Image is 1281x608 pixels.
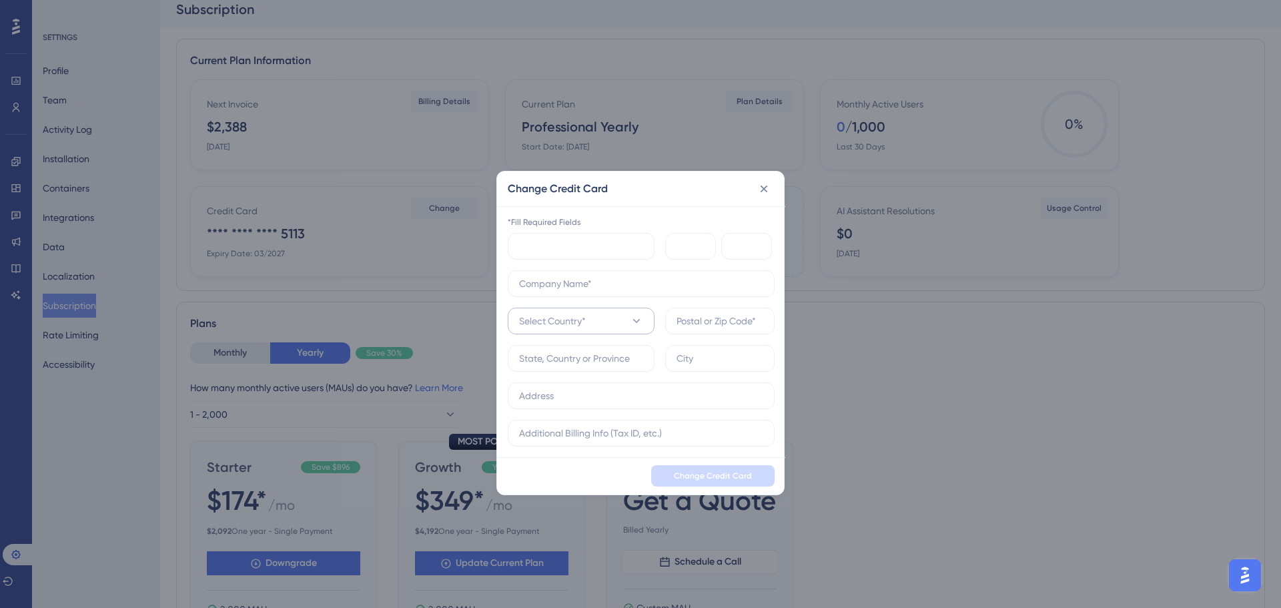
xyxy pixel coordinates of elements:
iframe: Secure expiration date input frame [677,238,711,254]
span: Change Credit Card [674,471,752,481]
input: Address [519,388,763,403]
iframe: UserGuiding AI Assistant Launcher [1225,555,1265,595]
input: Postal or Zip Code* [677,314,763,328]
input: City [677,351,763,366]
iframe: Secure card number input frame [519,238,649,254]
span: Select Country* [519,313,586,329]
h2: Change Credit Card [508,181,608,197]
iframe: Secure CVC input frame [733,238,767,254]
div: *Fill Required Fields [508,217,775,228]
input: Company Name* [519,276,763,291]
input: State, Country or Province [519,351,643,366]
input: Additional Billing Info (Tax ID, etc.) [519,426,763,440]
